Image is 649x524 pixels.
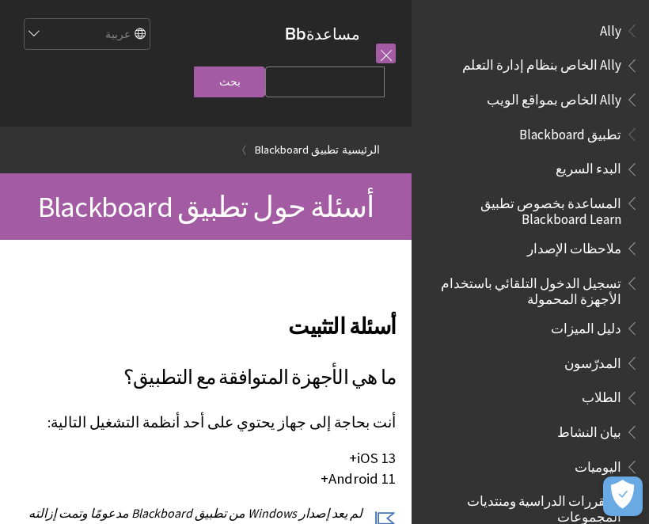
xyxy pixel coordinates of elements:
[431,190,621,227] span: المساعدة بخصوص تطبيق Blackboard Learn
[23,19,150,51] select: Site Language Selector
[285,24,306,44] strong: Bb
[462,52,621,74] span: Ally الخاص بنظام إدارة التعلم
[38,188,374,225] span: أسئلة حول تطبيق Blackboard
[194,66,265,97] input: بحث
[564,350,621,371] span: المدرّسون
[16,363,396,393] h3: ما هي الأجهزة المتوافقة مع التطبيق؟
[527,235,621,256] span: ملاحظات الإصدار
[342,140,380,160] a: الرئيسية
[16,448,396,489] p: iOS 13+ Android 11+
[603,477,643,516] button: فتح التفضيلات
[285,24,360,44] a: مساعدةBb
[519,121,621,142] span: تطبيق Blackboard
[421,17,640,113] nav: Book outline for Anthology Ally Help
[431,270,621,307] span: تسجيل الدخول التلقائي باستخدام الأجهزة المحمولة
[255,140,339,160] a: تطبيق Blackboard
[582,385,621,406] span: الطلاب
[16,412,396,433] p: أنت بحاجة إلى جهاز يحتوي على أحد أنظمة التشغيل التالية:
[575,454,621,475] span: اليوميات
[600,17,621,39] span: Ally
[557,419,621,440] span: بيان النشاط
[16,290,396,343] h2: أسئلة التثبيت
[556,156,621,177] span: البدء السريع
[487,86,621,108] span: Ally الخاص بمواقع الويب
[551,315,621,336] span: دليل الميزات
